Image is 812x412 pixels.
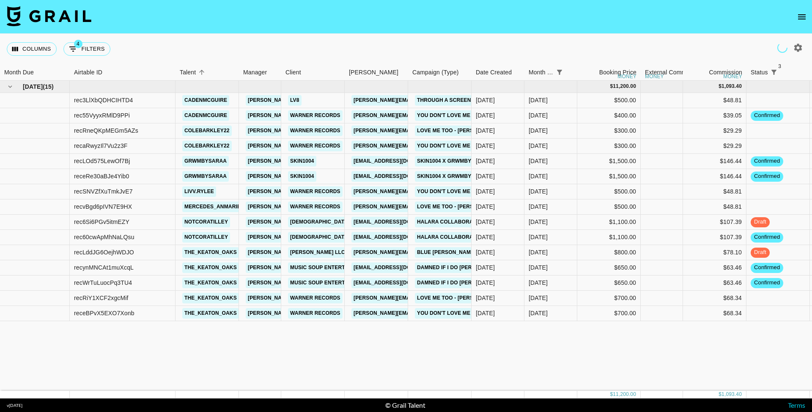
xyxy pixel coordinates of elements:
[751,248,770,256] span: draft
[74,64,102,81] div: Airtable ID
[683,306,746,321] div: $68.34
[351,126,533,136] a: [PERSON_NAME][EMAIL_ADDRESS][PERSON_NAME][DOMAIN_NAME]
[415,141,573,151] a: You Don't Love Me Anymore - [PERSON_NAME] & CCREV
[529,263,548,272] div: Aug '25
[246,126,384,136] a: [PERSON_NAME][EMAIL_ADDRESS][DOMAIN_NAME]
[351,141,533,151] a: [PERSON_NAME][EMAIL_ADDRESS][PERSON_NAME][DOMAIN_NAME]
[74,263,134,272] div: recynMNCAt1muXcqL
[577,154,641,169] div: $1,500.00
[182,171,229,182] a: grwmbysaraa
[70,64,176,81] div: Airtable ID
[577,306,641,321] div: $700.00
[182,232,230,243] a: notcoratilley
[529,111,548,120] div: Aug '25
[721,83,742,90] div: 1,093.40
[529,309,548,317] div: Aug '25
[529,248,548,256] div: Aug '25
[7,403,22,408] div: v [DATE]
[577,276,641,291] div: $650.00
[617,74,636,79] div: money
[74,187,133,196] div: recSNVZfXuTmkJvE7
[351,247,489,258] a: [PERSON_NAME][EMAIL_ADDRESS][DOMAIN_NAME]
[683,260,746,276] div: $63.46
[751,279,783,287] span: confirmed
[415,262,505,273] a: Damned If I Do [PERSON_NAME]
[415,126,555,136] a: Love Me Too - [PERSON_NAME] Fremont & CCREV
[529,202,548,211] div: Aug '25
[529,172,548,180] div: Aug '25
[529,157,548,165] div: Aug '25
[415,217,487,227] a: Halara collaboration
[288,308,343,319] a: Warner Records
[415,293,555,303] a: Love Me Too - [PERSON_NAME] Fremont & CCREV
[472,64,524,81] div: Date Created
[415,156,509,166] a: SKIN1004 x grwmbysaraa 4 of 5
[243,64,267,81] div: Manager
[182,262,239,273] a: the_keaton_oaks
[554,66,565,78] button: Show filters
[683,169,746,184] div: $146.44
[577,123,641,139] div: $300.00
[196,66,208,78] button: Sort
[288,278,370,288] a: Music Soup Entertainment
[246,247,384,258] a: [PERSON_NAME][EMAIL_ADDRESS][DOMAIN_NAME]
[176,64,239,81] div: Talent
[43,82,54,91] span: ( 15 )
[281,64,345,81] div: Client
[683,139,746,154] div: $29.29
[719,83,721,90] div: $
[683,230,746,245] div: $107.39
[476,202,495,211] div: 8/7/2025
[751,64,768,81] div: Status
[529,187,548,196] div: Aug '25
[415,95,518,106] a: Through a Screen [PERSON_NAME]
[351,232,446,243] a: [EMAIL_ADDRESS][DOMAIN_NAME]
[74,278,132,287] div: recWrTuLuocPq3TU4
[683,291,746,306] div: $68.34
[709,64,742,81] div: Commission
[577,93,641,108] div: $500.00
[74,126,138,135] div: recRneQKpMEGm5AZs
[351,217,446,227] a: [EMAIL_ADDRESS][DOMAIN_NAME]
[351,202,533,212] a: [PERSON_NAME][EMAIL_ADDRESS][PERSON_NAME][DOMAIN_NAME]
[288,171,316,182] a: SKIN1004
[529,294,548,302] div: Aug '25
[683,215,746,230] div: $107.39
[74,248,134,256] div: recLddJG6OejhWDJO
[351,171,446,182] a: [EMAIL_ADDRESS][DOMAIN_NAME]
[415,308,573,319] a: You Don't Love Me Anymore - [PERSON_NAME] & CCREV
[415,186,573,197] a: You Don't Love Me Anymore - [PERSON_NAME] & CCREV
[288,247,347,258] a: [PERSON_NAME] LLC
[288,202,343,212] a: Warner Records
[288,217,351,227] a: [DEMOGRAPHIC_DATA]
[74,172,129,180] div: receRe30aBJe4Yib0
[182,293,239,303] a: the_keaton_oaks
[246,278,384,288] a: [PERSON_NAME][EMAIL_ADDRESS][DOMAIN_NAME]
[476,157,495,165] div: 7/10/2025
[476,278,495,287] div: 7/31/2025
[246,186,384,197] a: [PERSON_NAME][EMAIL_ADDRESS][DOMAIN_NAME]
[246,262,384,273] a: [PERSON_NAME][EMAIL_ADDRESS][DOMAIN_NAME]
[776,62,784,71] span: 3
[415,202,555,212] a: Love Me Too - [PERSON_NAME] Fremont & CCREV
[246,232,384,243] a: [PERSON_NAME][EMAIL_ADDRESS][DOMAIN_NAME]
[351,293,533,303] a: [PERSON_NAME][EMAIL_ADDRESS][PERSON_NAME][DOMAIN_NAME]
[476,248,495,256] div: 6/20/2025
[529,64,554,81] div: Month Due
[412,64,459,81] div: Campaign (Type)
[768,66,780,78] div: 3 active filters
[529,142,548,150] div: Aug '25
[345,64,408,81] div: Booker
[74,40,82,48] span: 4
[351,308,533,319] a: [PERSON_NAME][EMAIL_ADDRESS][PERSON_NAME][DOMAIN_NAME]
[683,93,746,108] div: $48.81
[746,64,810,81] div: Status
[182,141,232,151] a: colebarkley22
[351,110,533,121] a: [PERSON_NAME][EMAIL_ADDRESS][PERSON_NAME][DOMAIN_NAME]
[683,154,746,169] div: $146.44
[288,293,343,303] a: Warner Records
[751,172,783,180] span: confirmed
[476,111,495,120] div: 8/7/2025
[577,230,641,245] div: $1,100.00
[751,218,770,226] span: draft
